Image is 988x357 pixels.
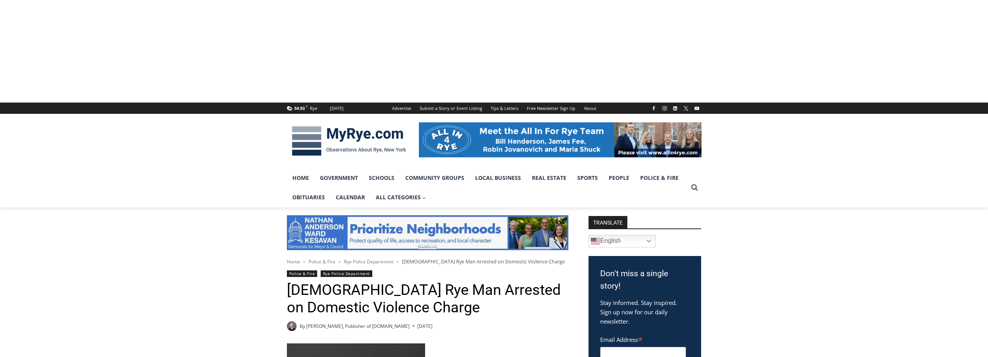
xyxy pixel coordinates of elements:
[486,103,523,114] a: Tips & Letters
[287,258,568,265] nav: Breadcrumbs
[415,103,486,114] a: Submit a Story or Event Listing
[417,322,432,330] time: [DATE]
[287,321,297,331] a: Author image
[363,168,400,188] a: Schools
[339,259,341,265] span: >
[330,105,344,112] div: [DATE]
[344,258,393,265] a: Rye Police Department
[306,323,410,329] a: [PERSON_NAME], Publisher of [DOMAIN_NAME]
[589,235,656,247] a: English
[400,168,470,188] a: Community Groups
[287,281,568,317] h1: [DEMOGRAPHIC_DATA] Rye Man Arrested on Domestic Violence Charge
[300,322,305,330] span: By
[287,270,318,277] a: Police & Fire
[287,168,688,207] nav: Primary Navigation
[600,268,689,292] h3: Don't miss a single story!
[600,332,686,346] label: Email Address
[660,104,669,113] a: Instagram
[287,168,314,188] a: Home
[376,193,426,202] span: All Categories
[309,258,335,265] a: Police & Fire
[600,298,689,326] p: Stay informed. Stay inspired. Sign up now for our daily newsletter.
[314,168,363,188] a: Government
[306,104,307,108] span: F
[287,188,330,207] a: Obituaries
[287,121,411,161] img: MyRye.com
[419,122,701,157] img: All in for Rye
[591,237,600,246] img: en
[681,104,691,113] a: X
[303,259,306,265] span: >
[321,270,372,277] a: Rye Police Department
[370,188,432,207] a: All Categories
[526,168,572,188] a: Real Estate
[470,168,526,188] a: Local Business
[287,258,300,265] a: Home
[603,168,635,188] a: People
[688,181,701,195] button: View Search Form
[635,168,684,188] a: Police & Fire
[523,103,580,114] a: Free Newsletter Sign Up
[388,103,415,114] a: Advertise
[580,103,601,114] a: About
[396,259,399,265] span: >
[402,258,565,265] span: [DEMOGRAPHIC_DATA] Rye Man Arrested on Domestic Violence Charge
[310,105,317,112] div: Rye
[572,168,603,188] a: Sports
[589,216,627,228] strong: TRANSLATE
[670,104,680,113] a: Linkedin
[388,103,601,114] nav: Secondary Navigation
[294,105,305,111] span: 54.93
[692,104,701,113] a: YouTube
[649,104,658,113] a: Facebook
[330,188,370,207] a: Calendar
